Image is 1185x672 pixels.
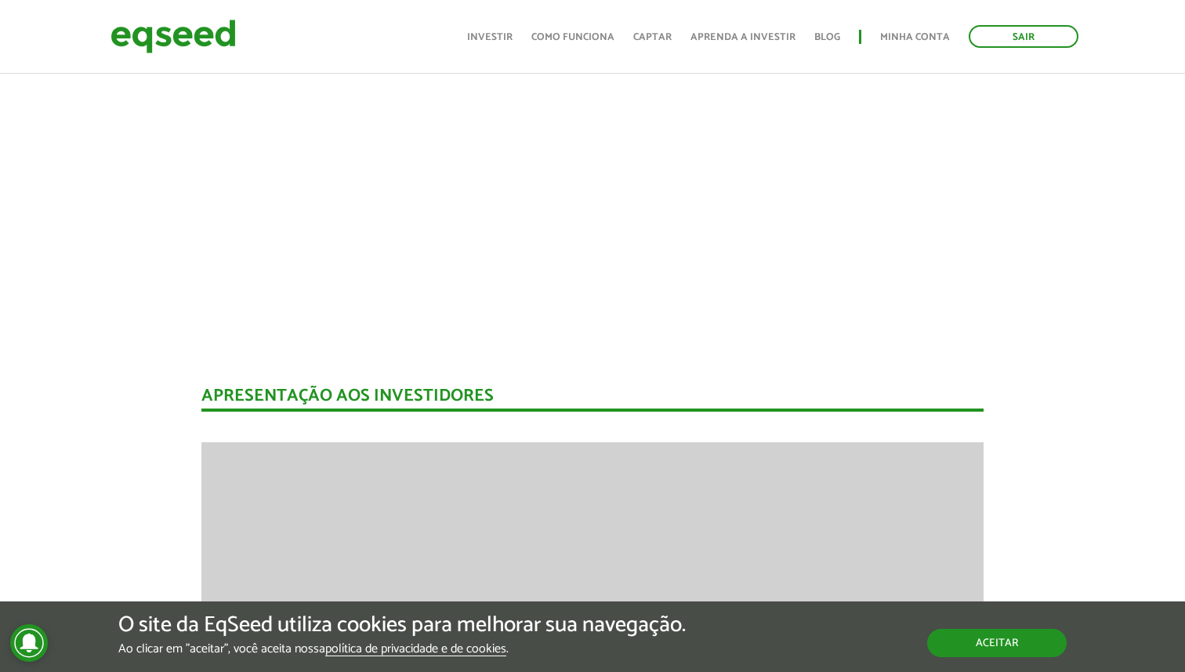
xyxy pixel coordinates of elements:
[111,16,236,57] img: EqSeed
[633,32,672,42] a: Captar
[880,32,950,42] a: Minha conta
[201,387,984,412] div: Apresentação aos investidores
[118,641,686,656] p: Ao clicar em "aceitar", você aceita nossa .
[467,32,513,42] a: Investir
[325,643,506,656] a: política de privacidade e de cookies
[118,613,686,637] h5: O site da EqSeed utiliza cookies para melhorar sua navegação.
[927,629,1067,657] button: Aceitar
[690,32,795,42] a: Aprenda a investir
[814,32,840,42] a: Blog
[531,32,614,42] a: Como funciona
[969,25,1078,48] a: Sair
